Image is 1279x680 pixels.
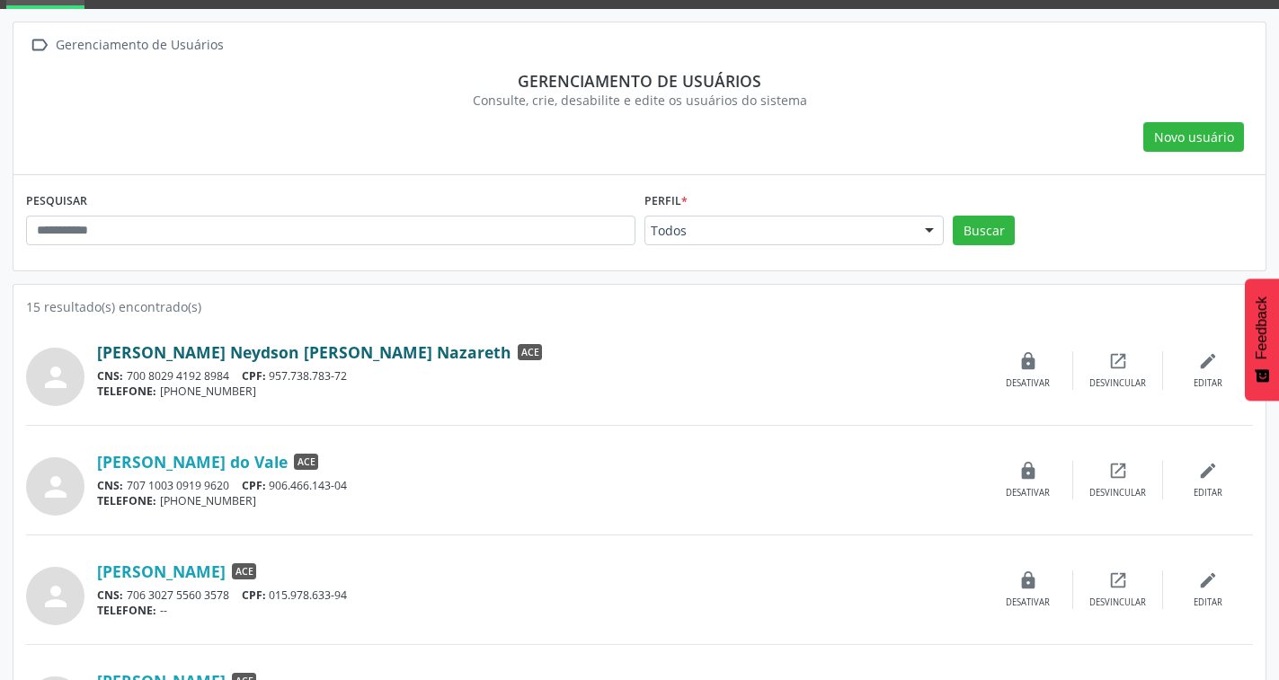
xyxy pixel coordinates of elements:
[26,32,226,58] a:  Gerenciamento de Usuários
[97,452,288,472] a: [PERSON_NAME] do Vale
[242,478,266,493] span: CPF:
[97,384,156,399] span: TELEFONE:
[39,71,1240,91] div: Gerenciamento de usuários
[651,222,908,240] span: Todos
[242,368,266,384] span: CPF:
[97,478,983,493] div: 707 1003 0919 9620 906.466.143-04
[97,368,123,384] span: CNS:
[1006,377,1050,390] div: Desativar
[97,561,226,581] a: [PERSON_NAME]
[1194,377,1222,390] div: Editar
[232,563,256,579] span: ACE
[39,91,1240,110] div: Consulte, crie, desabilite e edite os usuários do sistema
[242,587,266,603] span: CPF:
[1194,487,1222,499] div: Editar
[1254,296,1270,359] span: Feedback
[97,587,123,603] span: CNS:
[97,493,156,508] span: TELEFONE:
[97,493,983,508] div: [PHONE_NUMBER]
[97,384,983,399] div: [PHONE_NUMBER]
[97,603,983,618] div: --
[644,188,688,216] label: Perfil
[1089,377,1146,390] div: Desvincular
[1198,351,1218,371] i: edit
[1006,596,1050,609] div: Desativar
[40,580,72,613] i: person
[1198,461,1218,481] i: edit
[1089,487,1146,499] div: Desvincular
[97,478,123,493] span: CNS:
[1006,487,1050,499] div: Desativar
[1018,570,1038,590] i: lock
[1154,128,1234,146] span: Novo usuário
[26,188,87,216] label: PESQUISAR
[1194,596,1222,609] div: Editar
[518,344,542,360] span: ACE
[1089,596,1146,609] div: Desvincular
[97,587,983,603] div: 706 3027 5560 3578 015.978.633-94
[26,297,1253,316] div: 15 resultado(s) encontrado(s)
[52,32,226,58] div: Gerenciamento de Usuários
[1018,351,1038,371] i: lock
[1108,351,1128,371] i: open_in_new
[1143,122,1244,153] button: Novo usuário
[40,361,72,393] i: person
[40,471,72,503] i: person
[1018,461,1038,481] i: lock
[953,216,1015,246] button: Buscar
[1108,461,1128,481] i: open_in_new
[1198,570,1218,590] i: edit
[97,603,156,618] span: TELEFONE:
[1245,278,1279,401] button: Feedback - Mostrar pesquisa
[97,368,983,384] div: 700 8029 4192 8984 957.738.783-72
[26,32,52,58] i: 
[294,454,318,470] span: ACE
[97,342,511,362] a: [PERSON_NAME] Neydson [PERSON_NAME] Nazareth
[1108,570,1128,590] i: open_in_new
